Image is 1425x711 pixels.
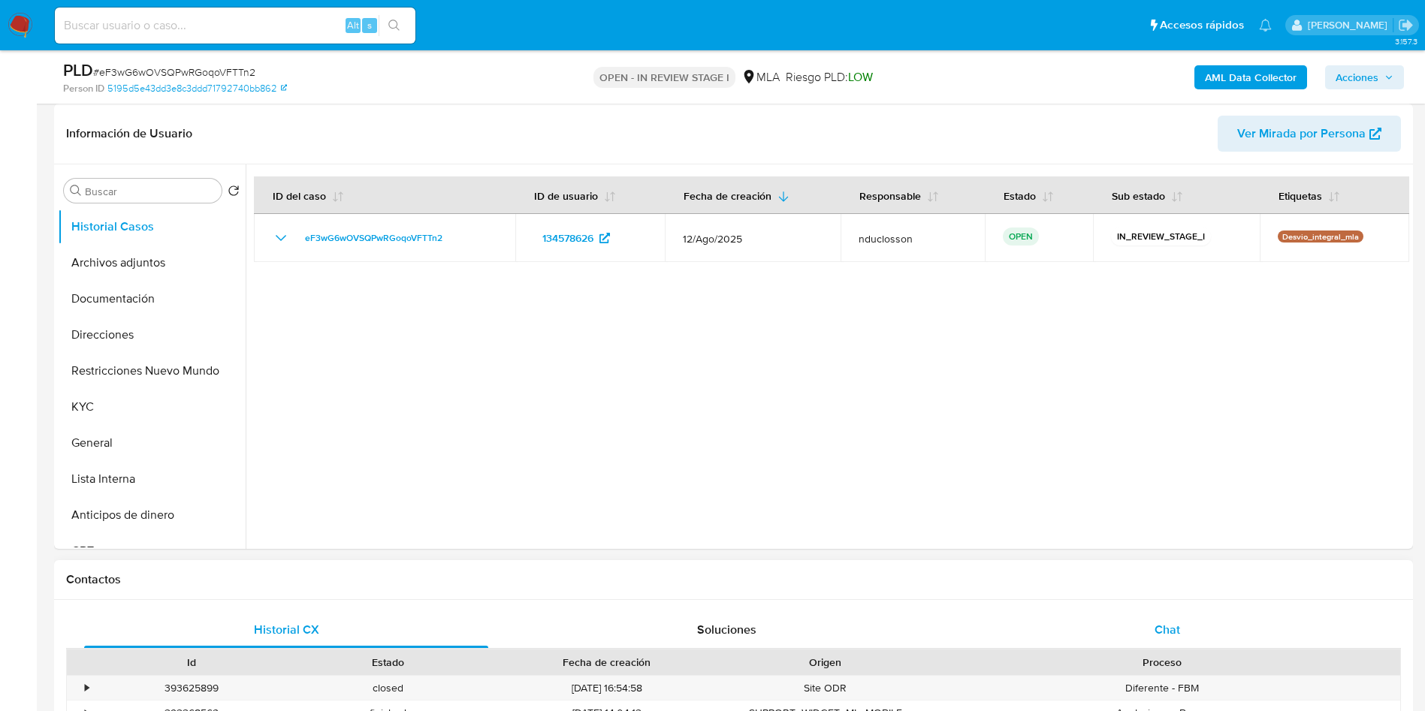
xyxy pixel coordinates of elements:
h1: Información de Usuario [66,126,192,141]
button: Restricciones Nuevo Mundo [58,353,246,389]
div: Origen [738,655,913,670]
a: Salir [1398,17,1414,33]
span: Alt [347,18,359,32]
span: s [367,18,372,32]
div: Diferente - FBM [924,676,1400,700]
a: Notificaciones [1259,19,1272,32]
button: Lista Interna [58,461,246,497]
b: Person ID [63,82,104,95]
span: Historial CX [254,621,319,638]
b: AML Data Collector [1205,65,1297,89]
div: • [85,681,89,695]
p: nicolas.duclosson@mercadolibre.com [1308,18,1393,32]
b: PLD [63,58,93,82]
button: Archivos adjuntos [58,245,246,281]
div: closed [290,676,487,700]
button: Acciones [1325,65,1404,89]
div: [DATE] 16:54:58 [487,676,727,700]
button: Historial Casos [58,209,246,245]
div: Id [104,655,279,670]
button: General [58,425,246,461]
span: Chat [1155,621,1180,638]
span: LOW [848,68,873,86]
p: OPEN - IN REVIEW STAGE I [593,67,735,88]
button: KYC [58,389,246,425]
input: Buscar [85,185,216,198]
a: 5195d5e43dd3e8c3ddd71792740bb862 [107,82,287,95]
button: CBT [58,533,246,569]
span: Soluciones [697,621,756,638]
button: search-icon [379,15,409,36]
button: Documentación [58,281,246,317]
button: AML Data Collector [1194,65,1307,89]
input: Buscar usuario o caso... [55,16,415,35]
h1: Contactos [66,572,1401,587]
div: Estado [300,655,476,670]
div: 393625899 [93,676,290,700]
div: MLA [741,69,780,86]
span: Accesos rápidos [1160,17,1244,33]
span: 3.157.3 [1395,35,1417,47]
div: Site ODR [727,676,924,700]
span: Ver Mirada por Persona [1237,116,1366,152]
span: # eF3wG6wOVSQPwRGoqoVFTTn2 [93,65,255,80]
button: Direcciones [58,317,246,353]
button: Buscar [70,185,82,197]
button: Anticipos de dinero [58,497,246,533]
button: Ver Mirada por Persona [1218,116,1401,152]
div: Proceso [934,655,1390,670]
span: Riesgo PLD: [786,69,873,86]
span: Acciones [1336,65,1378,89]
div: Fecha de creación [497,655,717,670]
button: Volver al orden por defecto [228,185,240,201]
